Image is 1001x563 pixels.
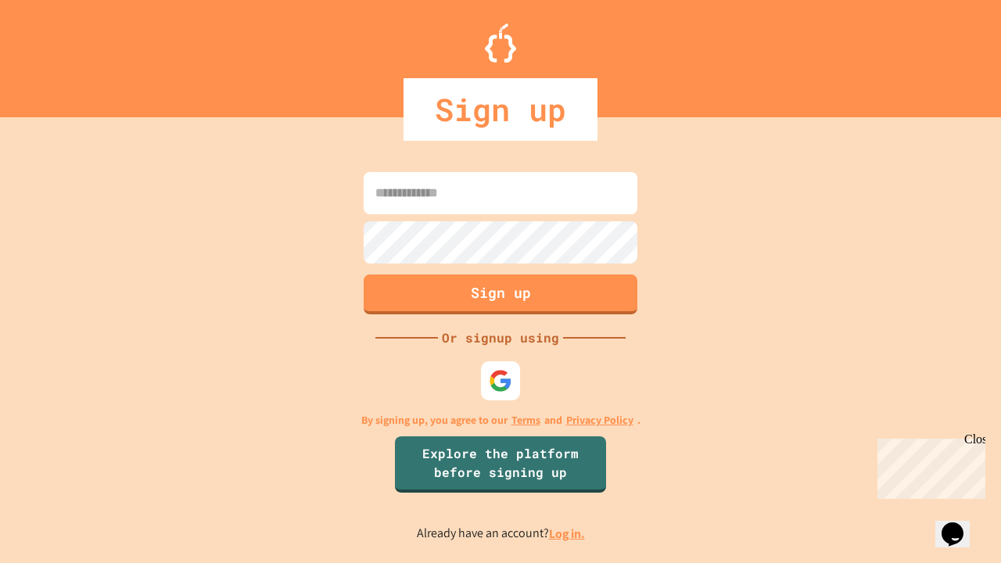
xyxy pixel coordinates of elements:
[364,274,637,314] button: Sign up
[6,6,108,99] div: Chat with us now!Close
[489,369,512,393] img: google-icon.svg
[404,78,597,141] div: Sign up
[935,500,985,547] iframe: chat widget
[417,524,585,543] p: Already have an account?
[438,328,563,347] div: Or signup using
[395,436,606,493] a: Explore the platform before signing up
[511,412,540,429] a: Terms
[549,525,585,542] a: Log in.
[871,432,985,499] iframe: chat widget
[485,23,516,63] img: Logo.svg
[361,412,640,429] p: By signing up, you agree to our and .
[566,412,633,429] a: Privacy Policy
